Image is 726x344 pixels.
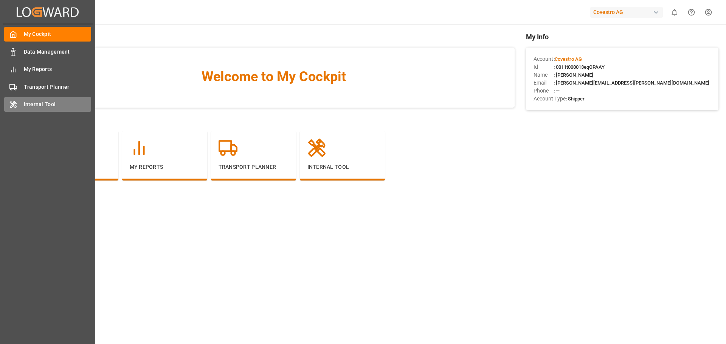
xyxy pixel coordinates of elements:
span: My Cockpit [24,30,92,38]
span: : 0011t000013eqOPAAY [554,64,605,70]
span: : [554,56,582,62]
span: Data Management [24,48,92,56]
span: : [PERSON_NAME][EMAIL_ADDRESS][PERSON_NAME][DOMAIN_NAME] [554,80,709,86]
a: Data Management [4,44,91,59]
a: My Reports [4,62,91,77]
button: show 0 new notifications [666,4,683,21]
span: : — [554,88,560,94]
a: Internal Tool [4,97,91,112]
span: Welcome to My Cockpit [48,66,500,87]
span: Covestro AG [555,56,582,62]
button: Help Center [683,4,700,21]
p: Internal Tool [307,163,377,171]
span: : [PERSON_NAME] [554,72,593,78]
div: Covestro AG [590,7,663,18]
a: My Cockpit [4,27,91,42]
span: Id [534,63,554,71]
span: My Info [526,32,718,42]
span: Account Type [534,95,566,103]
p: My Reports [130,163,200,171]
a: Transport Planner [4,79,91,94]
span: Email [534,79,554,87]
p: Transport Planner [219,163,289,171]
span: My Reports [24,65,92,73]
span: Account [534,55,554,63]
span: Phone [534,87,554,95]
span: Internal Tool [24,100,92,108]
button: Covestro AG [590,5,666,19]
span: Navigation [33,115,515,125]
span: Transport Planner [24,83,92,91]
span: : Shipper [566,96,585,102]
span: Name [534,71,554,79]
